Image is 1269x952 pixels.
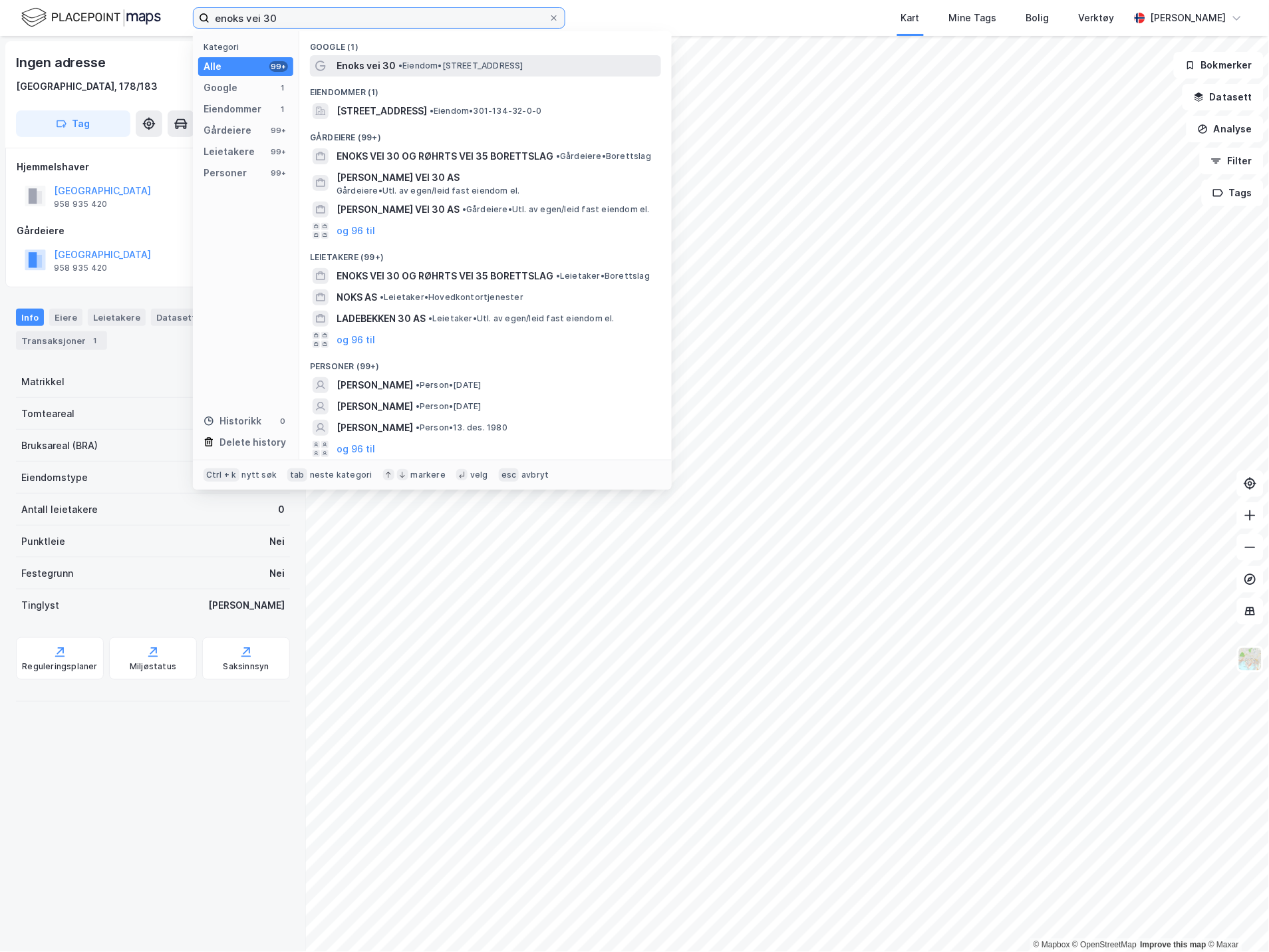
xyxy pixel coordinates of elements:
[398,61,523,71] span: Eiendom • [STREET_ADDRESS]
[470,470,488,480] div: velg
[269,61,288,72] div: 99+
[337,103,427,119] span: [STREET_ADDRESS]
[462,204,650,215] span: Gårdeiere • Utl. av egen/leid fast eiendom el.
[151,309,201,326] div: Datasett
[499,468,519,482] div: esc
[337,186,520,196] span: Gårdeiere • Utl. av egen/leid fast eiendom el.
[269,146,288,157] div: 99+
[337,311,426,327] span: LADEBEKKEN 30 AS
[16,309,44,326] div: Info
[337,289,377,305] span: NOKS AS
[430,106,434,116] span: •
[416,380,420,390] span: •
[1079,10,1115,26] div: Verktøy
[269,565,285,581] div: Nei
[1034,941,1070,950] a: Mapbox
[277,104,288,114] div: 1
[1238,647,1263,672] img: Z
[1202,180,1264,206] button: Tags
[337,441,375,457] button: og 96 til
[269,168,288,178] div: 99+
[204,42,293,52] div: Kategori
[219,434,286,450] div: Delete history
[54,199,107,210] div: 958 935 420
[337,223,375,239] button: og 96 til
[901,10,920,26] div: Kart
[398,61,402,71] span: •
[556,271,650,281] span: Leietaker • Borettslag
[1183,84,1264,110] button: Datasett
[88,334,102,347] div: 1
[17,223,289,239] div: Gårdeiere
[556,151,560,161] span: •
[416,422,507,433] span: Person • 13. des. 1980
[299,77,672,100] div: Eiendommer (1)
[380,292,523,303] span: Leietaker • Hovedkontortjenester
[428,313,615,324] span: Leietaker • Utl. av egen/leid fast eiendom el.
[1174,52,1264,79] button: Bokmerker
[204,413,261,429] div: Historikk
[242,470,277,480] div: nytt søk
[210,8,549,28] input: Søk på adresse, matrikkel, gårdeiere, leietakere eller personer
[204,468,239,482] div: Ctrl + k
[416,422,420,432] span: •
[21,534,65,550] div: Punktleie
[277,82,288,93] div: 1
[299,351,672,375] div: Personer (99+)
[337,377,413,393] span: [PERSON_NAME]
[277,416,288,426] div: 0
[16,79,158,94] div: [GEOGRAPHIC_DATA], 178/183
[337,58,396,74] span: Enoks vei 30
[21,565,73,581] div: Festegrunn
[299,31,672,55] div: Google (1)
[278,502,285,518] div: 0
[416,380,482,391] span: Person • [DATE]
[130,661,176,672] div: Miljøstatus
[204,165,247,181] div: Personer
[16,110,130,137] button: Tag
[208,597,285,613] div: [PERSON_NAME]
[54,263,107,273] div: 958 935 420
[337,202,460,218] span: [PERSON_NAME] VEI 30 AS
[22,661,97,672] div: Reguleringsplaner
[428,313,432,323] span: •
[204,80,237,96] div: Google
[1151,10,1226,26] div: [PERSON_NAME]
[16,331,107,350] div: Transaksjoner
[556,271,560,281] span: •
[269,534,285,550] div: Nei
[21,438,98,454] div: Bruksareal (BRA)
[380,292,384,302] span: •
[88,309,146,326] div: Leietakere
[1141,941,1206,950] a: Improve this map
[287,468,307,482] div: tab
[204,59,221,75] div: Alle
[337,420,413,436] span: [PERSON_NAME]
[337,398,413,414] span: [PERSON_NAME]
[462,204,466,214] span: •
[337,268,553,284] span: ENOKS VEI 30 OG RØHRTS VEI 35 BORETTSLAG
[17,159,289,175] div: Hjemmelshaver
[1026,10,1050,26] div: Bolig
[49,309,82,326] div: Eiere
[416,401,482,412] span: Person • [DATE]
[21,470,88,486] div: Eiendomstype
[1187,116,1264,142] button: Analyse
[337,332,375,348] button: og 96 til
[430,106,542,116] span: Eiendom • 301-134-32-0-0
[1200,148,1264,174] button: Filter
[1202,888,1269,952] div: Kontrollprogram for chat
[337,170,656,186] span: [PERSON_NAME] VEI 30 AS
[21,597,59,613] div: Tinglyst
[21,374,65,390] div: Matrikkel
[337,148,553,164] span: ENOKS VEI 30 OG RØHRTS VEI 35 BORETTSLAG
[16,52,108,73] div: Ingen adresse
[269,125,288,136] div: 99+
[299,122,672,146] div: Gårdeiere (99+)
[411,470,446,480] div: markere
[1202,888,1269,952] iframe: Chat Widget
[521,470,549,480] div: avbryt
[223,661,269,672] div: Saksinnsyn
[21,502,98,518] div: Antall leietakere
[21,6,161,29] img: logo.f888ab2527a4732fd821a326f86c7f29.svg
